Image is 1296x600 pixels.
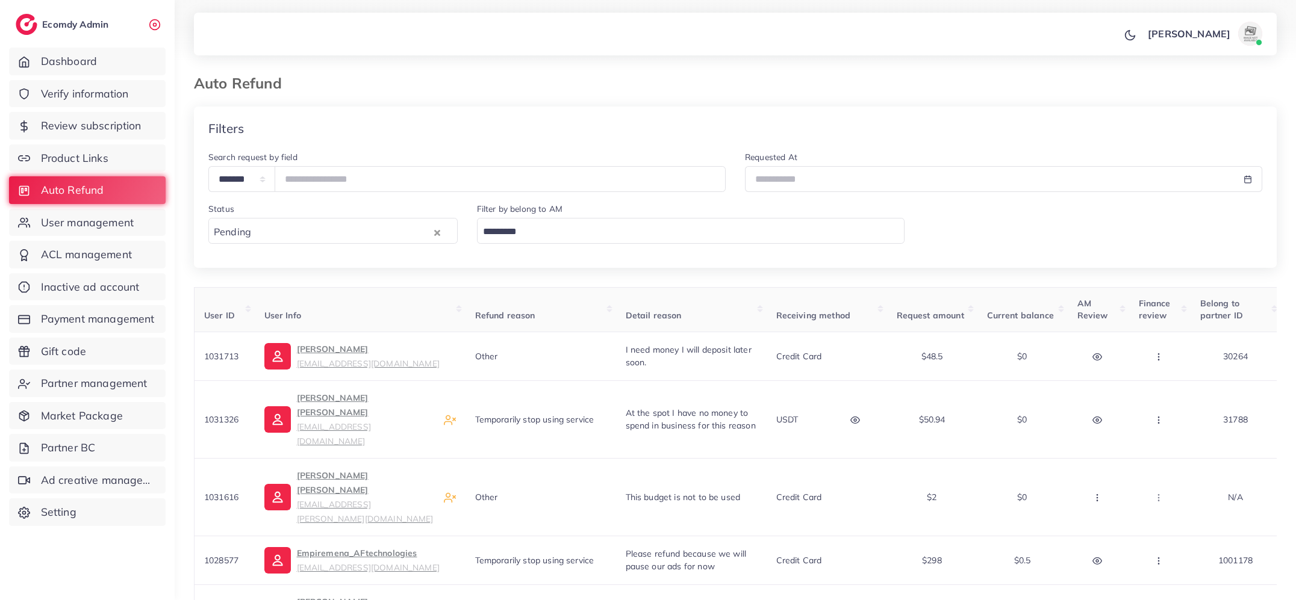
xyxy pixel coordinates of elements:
[204,555,238,566] span: 1028577
[41,86,129,102] span: Verify information
[297,421,371,446] small: [EMAIL_ADDRESS][DOMAIN_NAME]
[776,349,822,363] p: Credit card
[41,344,86,359] span: Gift code
[919,414,946,425] span: $50.94
[264,406,291,433] img: ic-user-info.36bf1079.svg
[9,305,166,333] a: Payment management
[264,484,291,510] img: ic-user-info.36bf1079.svg
[9,466,166,494] a: Ad creative management
[475,351,498,362] span: Other
[9,241,166,268] a: ACL management
[1218,555,1253,566] span: 1001178
[475,310,535,321] span: Refund reason
[9,498,166,526] a: Setting
[297,499,434,524] small: [EMAIL_ADDRESS][PERSON_NAME][DOMAIN_NAME]
[921,351,943,362] span: $48.5
[41,472,157,488] span: Ad creative management
[264,547,291,574] img: ic-user-info.36bf1079.svg
[1014,555,1031,566] span: $0.5
[208,218,458,244] div: Search for option
[297,342,440,371] p: [PERSON_NAME]
[41,182,104,198] span: Auto Refund
[297,391,434,448] p: [PERSON_NAME] [PERSON_NAME]
[255,223,431,241] input: Search for option
[776,310,851,321] span: Receiving method
[9,176,166,204] a: Auto Refund
[297,546,440,575] p: Empiremena_AFtechnologies
[264,342,440,371] a: [PERSON_NAME][EMAIL_ADDRESS][DOMAIN_NAME]
[475,414,594,425] span: Temporarily stop using service
[897,310,964,321] span: Request amount
[41,279,140,295] span: Inactive ad account
[626,407,756,430] span: At the spot I have no money to spend in business for this reason
[434,225,440,239] button: Clear Selected
[204,414,238,425] span: 1031326
[9,144,166,172] a: Product Links
[204,351,238,362] span: 1031713
[745,151,797,163] label: Requested At
[1139,298,1171,321] span: Finance review
[208,203,234,215] label: Status
[42,19,111,30] h2: Ecomdy Admin
[41,311,155,327] span: Payment management
[264,546,440,575] a: Empiremena_AFtechnologies[EMAIL_ADDRESS][DOMAIN_NAME]
[1077,298,1108,321] span: AM Review
[194,75,291,92] h3: Auto Refund
[297,562,440,572] small: [EMAIL_ADDRESS][DOMAIN_NAME]
[264,391,434,448] a: [PERSON_NAME] [PERSON_NAME][EMAIL_ADDRESS][DOMAIN_NAME]
[477,203,563,215] label: Filter by belong to AM
[297,358,440,368] small: [EMAIL_ADDRESS][DOMAIN_NAME]
[922,555,942,566] span: $298
[987,310,1054,321] span: Current balance
[626,492,741,503] span: This budget is not to be used
[264,343,291,370] img: ic-user-info.36bf1079.svg
[1017,414,1027,425] span: $0
[264,310,301,321] span: User Info
[475,555,594,566] span: Temporarily stop using service
[626,548,747,571] span: Please refund because we will pause our ads for now
[1238,22,1262,46] img: avatar
[16,14,37,35] img: logo
[9,48,166,75] a: Dashboard
[41,376,148,391] span: Partner management
[41,247,132,262] span: ACL management
[9,338,166,365] a: Gift code
[297,468,434,526] p: [PERSON_NAME] [PERSON_NAME]
[41,215,134,230] span: User management
[9,209,166,237] a: User management
[9,273,166,301] a: Inactive ad account
[1228,492,1242,503] span: N/A
[776,553,822,568] p: Credit card
[41,118,142,134] span: Review subscription
[1148,26,1230,41] p: [PERSON_NAME]
[1017,492,1027,503] span: $0
[9,112,166,140] a: Review subscription
[1223,351,1248,362] span: 30264
[475,492,498,503] span: Other
[9,434,166,462] a: Partner BC
[41,440,96,456] span: Partner BC
[776,490,822,504] p: Credit card
[626,344,752,367] span: I need money I will deposit later soon.
[1223,414,1248,425] span: 31788
[9,370,166,397] a: Partner management
[41,504,76,520] span: Setting
[208,121,244,136] h4: Filters
[776,412,799,427] p: USDT
[477,218,905,244] div: Search for option
[204,492,238,503] span: 1031616
[9,80,166,108] a: Verify information
[1141,22,1267,46] a: [PERSON_NAME]avatar
[9,402,166,430] a: Market Package
[1017,351,1027,362] span: $0
[41,150,108,166] span: Product Links
[264,468,434,526] a: [PERSON_NAME] [PERSON_NAME][EMAIL_ADDRESS][PERSON_NAME][DOMAIN_NAME]
[626,310,682,321] span: Detail reason
[16,14,111,35] a: logoEcomdy Admin
[41,54,97,69] span: Dashboard
[41,408,123,424] span: Market Package
[927,492,936,503] span: $2
[479,223,889,241] input: Search for option
[208,151,298,163] label: Search request by field
[211,223,254,241] span: Pending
